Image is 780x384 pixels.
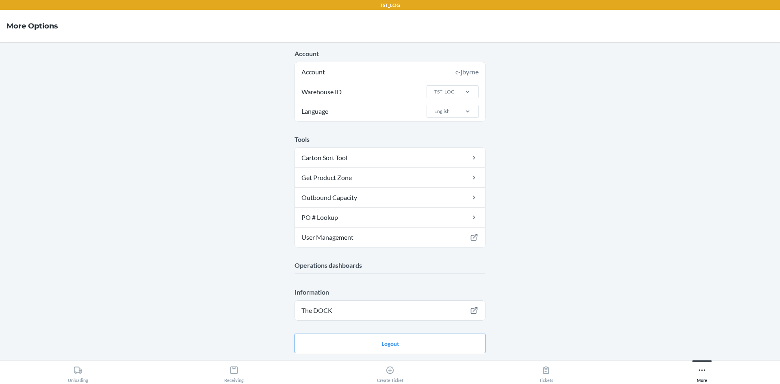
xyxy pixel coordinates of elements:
[295,168,485,187] a: Get Product Zone
[300,102,329,121] span: Language
[295,334,485,353] button: Logout
[295,135,485,144] p: Tools
[434,88,455,95] div: TST_LOG
[434,108,450,115] div: English
[295,228,485,247] a: User Management
[312,360,468,383] button: Create Ticket
[380,2,400,9] p: TST_LOG
[295,188,485,207] a: Outbound Capacity
[539,362,553,383] div: Tickets
[156,360,312,383] button: Receiving
[295,62,485,82] div: Account
[224,362,244,383] div: Receiving
[433,88,434,95] input: Warehouse IDTST_LOG
[468,360,624,383] button: Tickets
[295,49,485,59] p: Account
[697,362,707,383] div: More
[455,67,479,77] div: c-jbyrne
[433,108,434,115] input: LanguageEnglish
[295,260,485,270] p: Operations dashboards
[377,362,403,383] div: Create Ticket
[68,362,88,383] div: Unloading
[300,82,343,102] span: Warehouse ID
[295,148,485,167] a: Carton Sort Tool
[6,21,58,31] h4: More Options
[624,360,780,383] button: More
[295,301,485,320] a: The DOCK
[295,287,485,297] p: Information
[295,208,485,227] a: PO # Lookup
